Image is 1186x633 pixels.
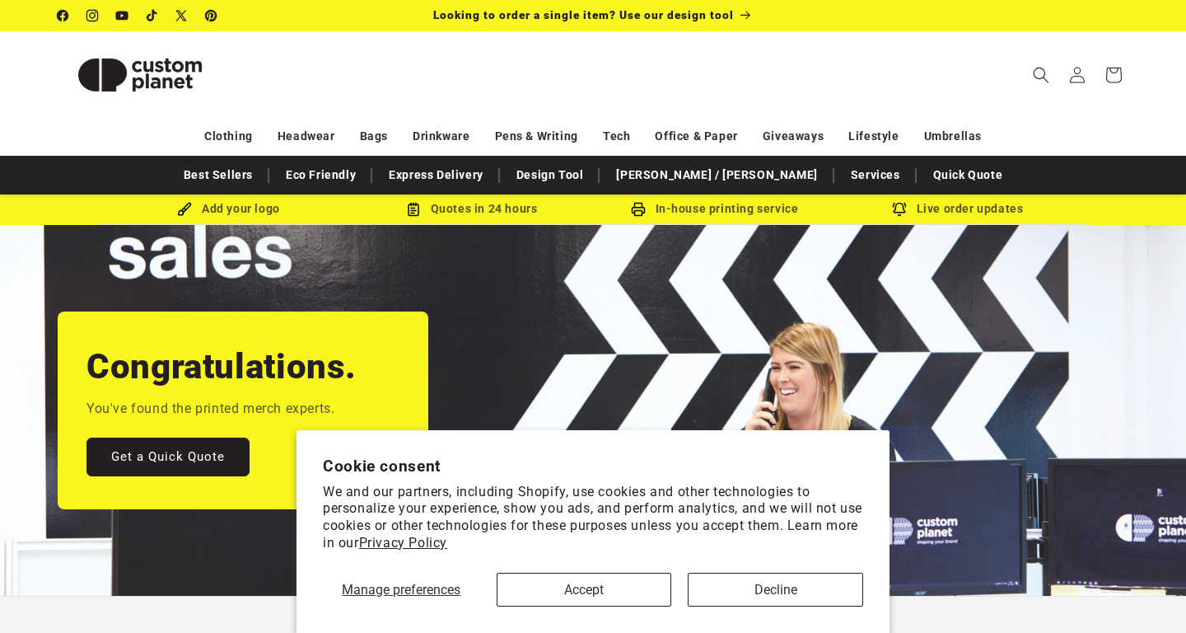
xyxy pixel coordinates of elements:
a: Best Sellers [175,161,261,190]
a: Express Delivery [381,161,492,190]
a: Custom Planet [52,31,229,118]
a: Giveaways [763,122,824,151]
span: Looking to order a single item? Use our design tool [433,8,734,21]
h2: Congratulations. [86,345,357,389]
p: You've found the printed merch experts. [86,397,334,421]
a: Office & Paper [655,122,737,151]
a: Drinkware [413,122,469,151]
img: Brush Icon [177,202,192,217]
span: Manage preferences [342,582,460,598]
img: Order updates [892,202,907,217]
img: In-house printing [631,202,646,217]
a: Get a Quick Quote [86,437,250,476]
a: Umbrellas [924,122,982,151]
p: We and our partners, including Shopify, use cookies and other technologies to personalize your ex... [323,484,863,552]
a: Clothing [204,122,253,151]
a: Bags [360,122,388,151]
div: Live order updates [836,199,1079,219]
a: Quick Quote [925,161,1011,190]
button: Accept [497,573,672,607]
summary: Search [1023,57,1059,93]
div: In-house printing service [593,199,836,219]
img: Custom Planet [58,38,222,112]
button: Decline [688,573,863,607]
iframe: Chat Widget [1104,554,1186,633]
a: [PERSON_NAME] / [PERSON_NAME] [608,161,825,190]
a: Pens & Writing [495,122,578,151]
div: Quotes in 24 hours [350,199,593,219]
a: Tech [603,122,630,151]
a: Design Tool [508,161,592,190]
a: Eco Friendly [278,161,364,190]
a: Headwear [278,122,335,151]
h2: Cookie consent [323,457,863,476]
a: Lifestyle [848,122,899,151]
a: Privacy Policy [359,535,447,551]
button: Manage preferences [323,573,480,607]
img: Order Updates Icon [406,202,421,217]
a: Services [843,161,908,190]
div: Add your logo [107,199,350,219]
